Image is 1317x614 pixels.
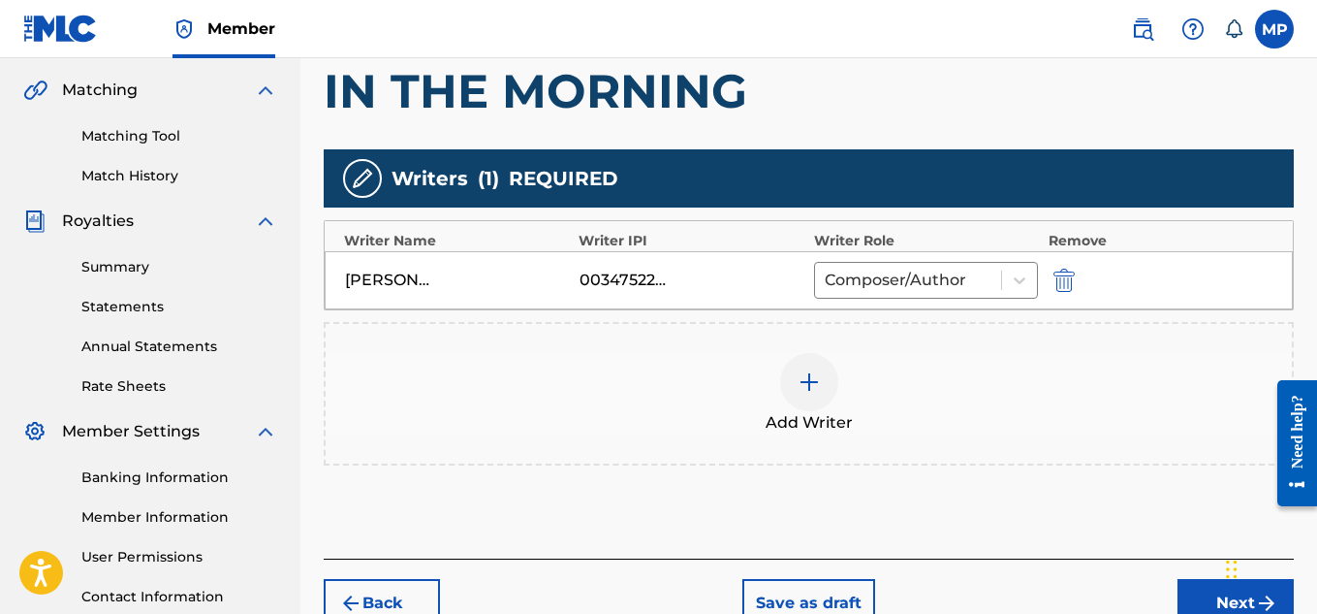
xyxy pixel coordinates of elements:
a: Statements [81,297,277,317]
img: Top Rightsholder [172,17,196,41]
a: Matching Tool [81,126,277,146]
span: Matching [62,79,138,102]
div: Remove [1049,231,1273,251]
a: Contact Information [81,587,277,607]
a: Summary [81,257,277,277]
img: expand [254,420,277,443]
a: Rate Sheets [81,376,277,397]
img: 12a2ab48e56ec057fbd8.svg [1053,269,1075,292]
span: ( 1 ) [478,164,499,193]
span: REQUIRED [509,164,618,193]
span: Writers [392,164,468,193]
img: Matching [23,79,47,102]
img: Royalties [23,210,47,233]
div: Notifications [1224,19,1243,39]
a: User Permissions [81,547,277,567]
span: Member [207,17,275,40]
a: Banking Information [81,468,277,488]
span: Add Writer [766,411,853,435]
div: Writer Name [344,231,569,251]
img: expand [254,79,277,102]
img: help [1181,17,1205,41]
iframe: Chat Widget [1220,521,1317,614]
span: Royalties [62,210,134,233]
img: expand [254,210,277,233]
img: MLC Logo [23,15,98,43]
a: Annual Statements [81,337,277,357]
img: Member Settings [23,420,47,443]
a: Member Information [81,507,277,528]
iframe: Resource Center [1263,366,1317,522]
img: add [798,371,821,394]
a: Match History [81,166,277,186]
div: Help [1174,10,1212,48]
img: search [1131,17,1154,41]
img: writers [351,167,374,190]
span: Member Settings [62,420,200,443]
div: Drag [1226,540,1238,598]
div: Writer Role [814,231,1039,251]
div: Writer IPI [579,231,803,251]
div: User Menu [1255,10,1294,48]
h1: IN THE MORNING [324,62,1294,120]
a: Public Search [1123,10,1162,48]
